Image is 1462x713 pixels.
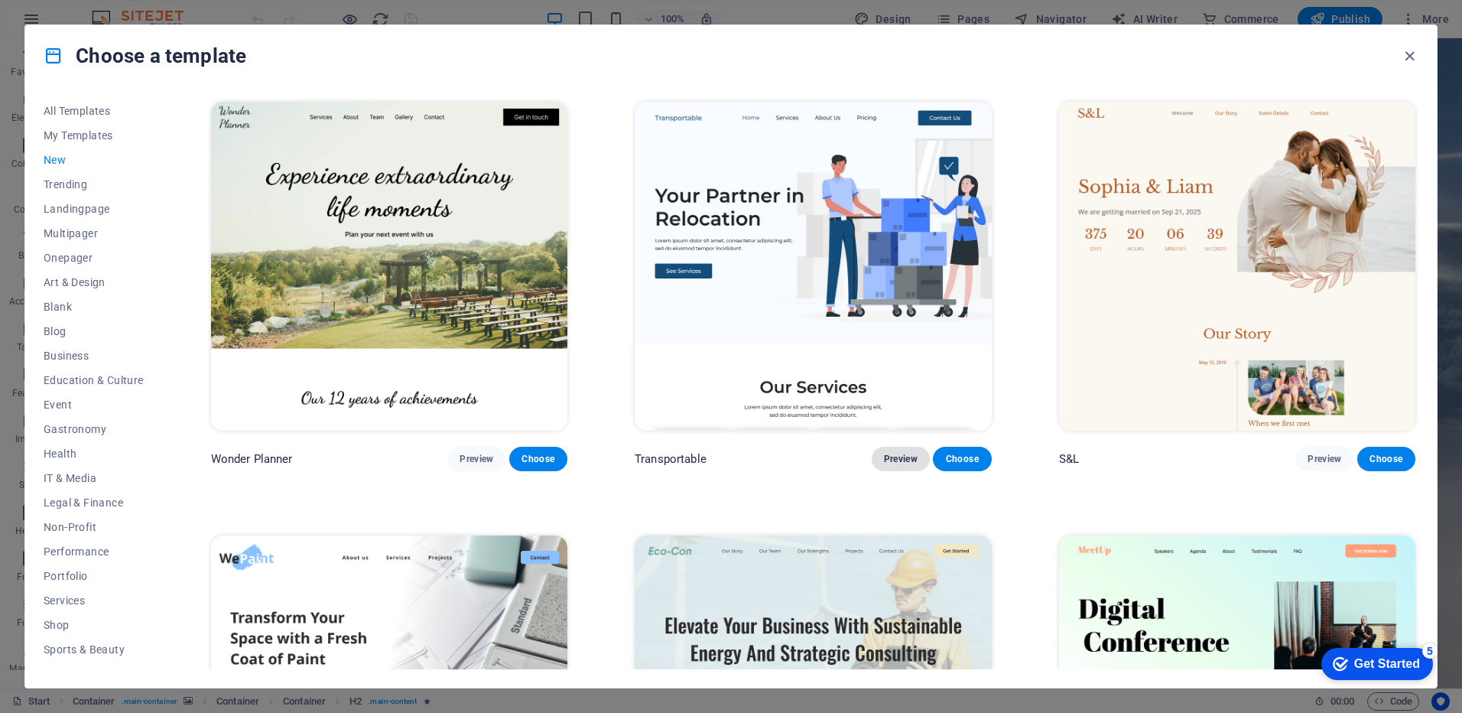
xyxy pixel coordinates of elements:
[44,392,144,417] button: Event
[44,123,144,148] button: My Templates
[44,99,144,123] button: All Templates
[44,399,144,411] span: Event
[44,496,144,509] span: Legal & Finance
[44,472,144,484] span: IT & Media
[44,564,144,588] button: Portfolio
[44,148,144,172] button: New
[872,447,930,471] button: Preview
[44,637,144,662] button: Sports & Beauty
[44,301,144,313] span: Blank
[44,662,144,686] button: Trades
[884,453,918,465] span: Preview
[1308,453,1341,465] span: Preview
[44,613,144,637] button: Shop
[44,417,144,441] button: Gastronomy
[44,221,144,246] button: Multipager
[44,350,144,362] span: Business
[945,453,979,465] span: Choose
[460,453,493,465] span: Preview
[44,539,144,564] button: Performance
[44,490,144,515] button: Legal & Finance
[44,594,144,607] span: Services
[44,368,144,392] button: Education & Culture
[44,270,144,295] button: Art & Design
[113,3,128,18] div: 5
[44,343,144,368] button: Business
[44,374,144,386] span: Education & Culture
[1295,447,1353,471] button: Preview
[447,447,505,471] button: Preview
[44,129,144,142] span: My Templates
[44,570,144,582] span: Portfolio
[44,423,144,435] span: Gastronomy
[1059,102,1415,431] img: S&L
[44,668,144,680] span: Trades
[44,178,144,190] span: Trending
[1357,447,1415,471] button: Choose
[44,252,144,264] span: Onepager
[44,319,144,343] button: Blog
[1369,453,1403,465] span: Choose
[44,545,144,558] span: Performance
[44,227,144,239] span: Multipager
[933,447,991,471] button: Choose
[44,643,144,656] span: Sports & Beauty
[44,515,144,539] button: Non-Profit
[44,619,144,631] span: Shop
[44,246,144,270] button: Onepager
[44,295,144,319] button: Blank
[44,276,144,288] span: Art & Design
[44,172,144,197] button: Trending
[44,521,144,533] span: Non-Profit
[509,447,567,471] button: Choose
[1059,451,1079,467] p: S&L
[635,102,991,431] img: Transportable
[44,441,144,466] button: Health
[521,453,555,465] span: Choose
[44,448,144,460] span: Health
[12,8,124,40] div: Get Started 5 items remaining, 0% complete
[44,466,144,490] button: IT & Media
[44,203,144,215] span: Landingpage
[211,451,293,467] p: Wonder Planner
[211,102,567,431] img: Wonder Planner
[44,105,144,117] span: All Templates
[44,44,246,68] h4: Choose a template
[45,17,111,31] div: Get Started
[44,588,144,613] button: Services
[44,197,144,221] button: Landingpage
[44,154,144,166] span: New
[635,451,707,467] p: Transportable
[44,325,144,337] span: Blog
